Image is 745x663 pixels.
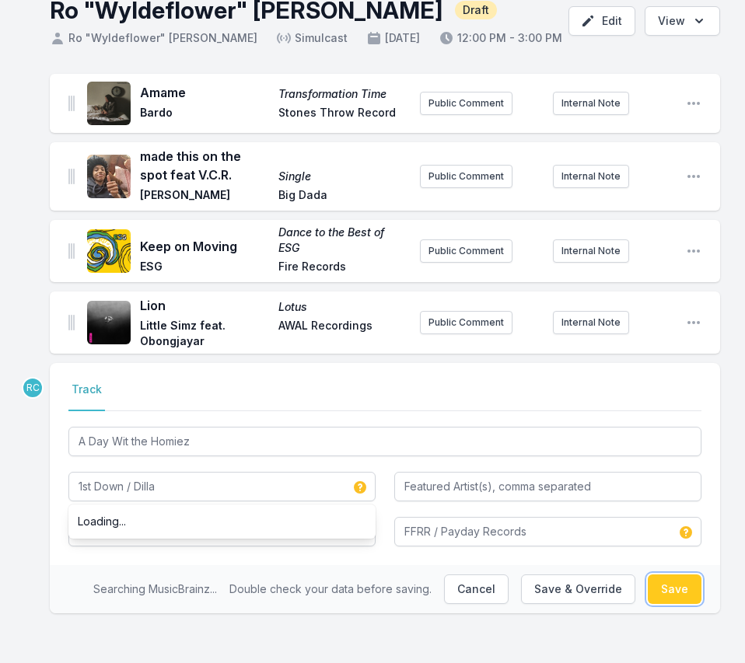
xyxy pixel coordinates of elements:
[140,105,269,124] span: Bardo
[87,301,131,344] img: Lotus
[140,237,269,256] span: Keep on Moving
[68,96,75,111] img: Drag Handle
[394,517,701,546] input: Record Label
[140,296,269,315] span: Lion
[68,427,701,456] input: Track Title
[455,1,497,19] span: Draft
[140,318,269,349] span: Little Simz feat. Obongjayar
[140,187,269,206] span: [PERSON_NAME]
[553,239,629,263] button: Internal Note
[439,30,562,46] span: 12:00 PM - 3:00 PM
[686,315,701,330] button: Open playlist item options
[87,155,131,198] img: Single
[366,30,420,46] span: [DATE]
[553,92,629,115] button: Internal Note
[68,382,105,411] button: Track
[686,243,701,259] button: Open playlist item options
[50,30,257,46] span: Ro "Wyldeflower" [PERSON_NAME]
[420,239,512,263] button: Public Comment
[420,92,512,115] button: Public Comment
[93,581,217,597] p: Searching MusicBrainz...
[278,169,407,184] span: Single
[68,169,75,184] img: Drag Handle
[278,105,407,124] span: Stones Throw Record
[278,86,407,102] span: Transformation Time
[87,82,131,125] img: Transformation Time
[420,311,512,334] button: Public Comment
[22,377,44,399] p: Rocio Contreras
[645,6,720,36] button: Open options
[140,83,269,102] span: Amame
[686,169,701,184] button: Open playlist item options
[68,508,376,536] div: Loading...
[140,259,269,277] span: ESG
[278,259,407,277] span: Fire Records
[278,318,407,349] span: AWAL Recordings
[68,472,376,501] input: Artist
[278,225,407,256] span: Dance to the Best of ESG
[444,574,509,604] button: Cancel
[553,311,629,334] button: Internal Note
[553,165,629,188] button: Internal Note
[420,165,512,188] button: Public Comment
[648,574,701,604] button: Save
[278,187,407,206] span: Big Dada
[68,243,75,259] img: Drag Handle
[68,315,75,330] img: Drag Handle
[278,299,407,315] span: Lotus
[229,582,432,595] span: Double check your data before saving.
[276,30,348,46] span: Simulcast
[394,472,701,501] input: Featured Artist(s), comma separated
[686,96,701,111] button: Open playlist item options
[140,147,269,184] span: made this on the spot feat V.C.R.
[87,229,131,273] img: Dance to the Best of ESG
[568,6,635,36] button: Edit
[521,574,635,604] button: Save & Override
